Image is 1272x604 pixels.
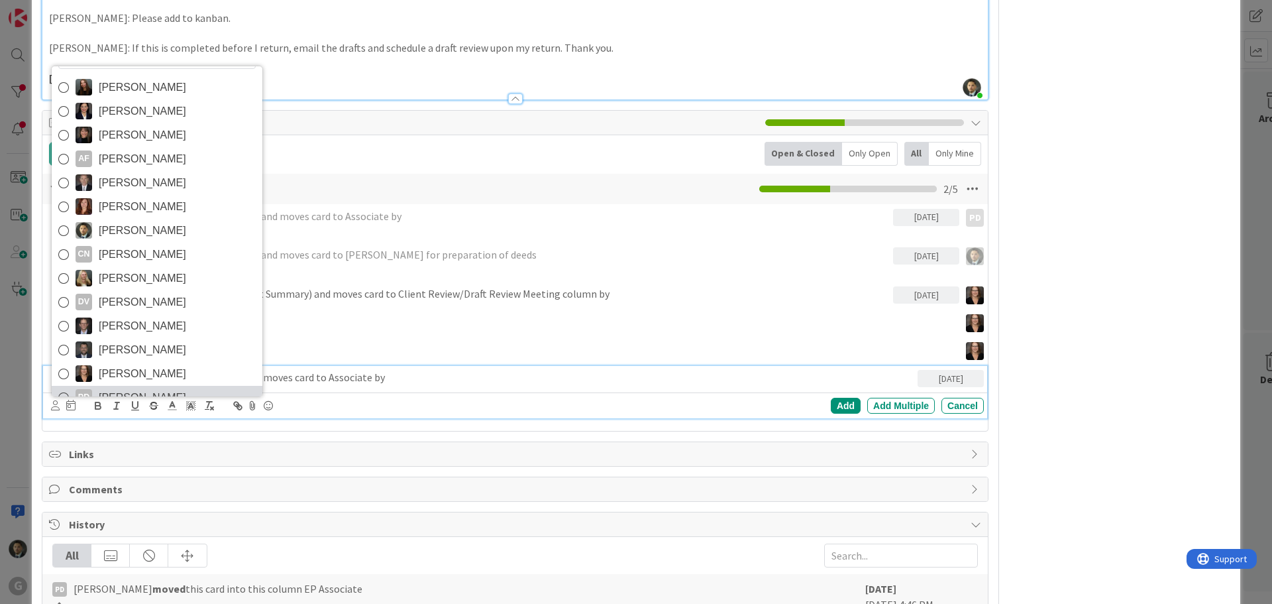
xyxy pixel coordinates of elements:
img: AB [76,127,92,143]
img: MW [76,365,92,382]
span: [PERSON_NAME] [99,245,186,265]
img: DS [76,270,92,286]
span: Links [69,446,964,462]
img: JT [76,318,92,334]
span: [PERSON_NAME] [99,221,186,241]
span: [PERSON_NAME] [99,269,186,288]
p: [PERSON_NAME]: Please add to kanban. [49,11,981,26]
a: DV[PERSON_NAME] [52,290,262,314]
strong: [PERSON_NAME] [PERSON_NAME] LL.M. [49,72,237,85]
img: BG [76,174,92,191]
span: [PERSON_NAME] [99,149,186,169]
p: Send drafts and (EP diagram and Asset Summary) and moves card to Client Review/Draft Review Meeti... [91,286,888,302]
span: [PERSON_NAME] [99,197,186,217]
a: AM[PERSON_NAME] [52,99,262,123]
div: DV [76,294,92,310]
span: [PERSON_NAME] [99,292,186,312]
div: Only Mine [929,142,981,166]
span: [PERSON_NAME] [99,316,186,336]
img: CG [76,222,92,239]
input: Search... [824,544,978,568]
p: [PERSON_NAME] drafts missing deeds and moves card to Associate by [70,370,912,385]
span: [PERSON_NAME] [99,78,186,97]
a: AB[PERSON_NAME] [52,123,262,147]
div: Add Multiple [867,398,935,414]
a: CN[PERSON_NAME] [52,243,262,267]
img: AM [76,79,92,95]
p: [PERSON_NAME] completes drafting and moves card to [PERSON_NAME] for preparation of deeds [91,247,888,263]
span: [PERSON_NAME] [99,364,186,384]
img: JW [76,341,92,358]
div: [DATE] [893,247,959,265]
span: [PERSON_NAME] this card into this column EP Associate [74,581,362,597]
img: MW [966,342,984,360]
button: Add Checklist [49,142,142,166]
p: [PERSON_NAME] completes drafting and moves card to Associate by [91,209,888,224]
span: 2 / 5 [943,181,958,197]
p: Implementation is scheduled on [91,342,954,357]
p: Draft Review Meeting is scheduled on [91,314,954,330]
span: [PERSON_NAME] [99,340,186,360]
div: AF [76,151,92,167]
div: Open & Closed [765,142,842,166]
a: CA[PERSON_NAME] [52,195,262,219]
div: PD [52,582,67,597]
div: CN [76,246,92,263]
div: Add [831,398,861,414]
img: 8BZLk7E8pfiq8jCgjIaptuiIy3kiCTah.png [963,78,981,97]
img: CG [966,247,984,265]
div: All [53,544,91,567]
div: PD [76,389,92,406]
span: [PERSON_NAME] [99,101,186,121]
span: Comments [69,481,964,497]
span: History [69,516,964,532]
a: CG[PERSON_NAME] [52,219,262,243]
span: [PERSON_NAME] [99,173,186,193]
a: PD[PERSON_NAME] [52,386,262,410]
a: JT[PERSON_NAME] [52,314,262,338]
img: MW [966,314,984,332]
b: moved [152,582,185,595]
span: [PERSON_NAME] [99,388,186,408]
div: Cancel [941,398,984,414]
a: MW[PERSON_NAME] [52,362,262,386]
div: [DATE] [918,370,984,387]
img: CA [76,198,92,215]
b: [DATE] [865,582,896,595]
a: AF[PERSON_NAME] [52,147,262,171]
p: [PERSON_NAME]: If this is completed before I return, email the drafts and schedule a draft review... [49,40,981,56]
a: AM[PERSON_NAME] [52,76,262,99]
div: PD [966,209,984,227]
span: Tasks [69,115,759,131]
span: Support [28,2,60,18]
span: [PERSON_NAME] [99,125,186,145]
div: [DATE] [893,209,959,226]
div: Only Open [842,142,898,166]
div: [DATE] [893,286,959,304]
a: DS[PERSON_NAME] [52,267,262,290]
img: MW [966,286,984,304]
a: JW[PERSON_NAME] [52,338,262,362]
a: BG[PERSON_NAME] [52,171,262,195]
img: AM [76,103,92,119]
div: All [904,142,929,166]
